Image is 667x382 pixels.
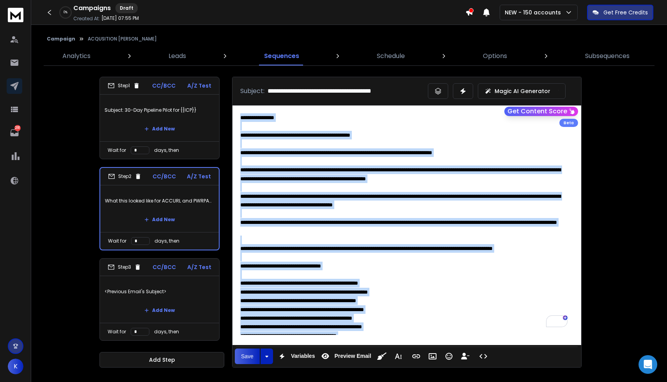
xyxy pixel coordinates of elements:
[442,349,456,364] button: Emoticons
[372,47,410,65] a: Schedule
[62,51,90,61] p: Analytics
[8,359,23,374] button: K
[505,9,564,16] p: NEW - 150 accounts
[377,51,405,61] p: Schedule
[99,77,220,159] li: Step1CC/BCCA/Z TestSubject: 30-Day Pipeline Pilot for {{ICP}}Add NewWait fordays, then
[115,3,138,13] div: Draft
[187,82,211,90] p: A/Z Test
[585,51,630,61] p: Subsequences
[108,238,126,244] p: Wait for
[47,36,75,42] button: Campaign
[235,349,260,364] button: Save
[138,121,181,137] button: Add New
[425,349,440,364] button: Insert Image (⌘P)
[7,125,22,141] a: 291
[154,147,179,153] p: days, then
[101,15,139,21] p: [DATE] 07:55 PM
[495,87,550,95] p: Magic AI Generator
[73,16,100,22] p: Created At:
[105,190,214,212] p: What this looked like for ACCURL and PWRPACK
[8,8,23,22] img: logo
[164,47,191,65] a: Leads
[478,47,512,65] a: Options
[99,352,224,368] button: Add Step
[99,167,220,250] li: Step2CC/BCCA/Z TestWhat this looked like for ACCURL and PWRPACKAdd NewWait fordays, then
[154,329,179,335] p: days, then
[108,173,142,180] div: Step 2
[333,353,373,359] span: Preview Email
[64,10,67,15] p: 0 %
[478,83,566,99] button: Magic AI Generator
[187,173,211,180] p: A/Z Test
[108,82,140,89] div: Step 1
[504,107,578,116] button: Get Content Score
[458,349,473,364] button: Insert Unsubscribe Link
[240,86,264,96] p: Subject:
[14,125,21,131] p: 291
[580,47,634,65] a: Subsequences
[154,238,179,244] p: days, then
[409,349,424,364] button: Insert Link (⌘K)
[105,99,215,121] p: Subject: 30-Day Pipeline Pilot for {{ICP}}
[289,353,317,359] span: Variables
[169,51,186,61] p: Leads
[232,106,581,335] div: To enrich screen reader interactions, please activate Accessibility in Grammarly extension settings
[99,258,220,341] li: Step3CC/BCCA/Z Test<Previous Email's Subject>Add NewWait fordays, then
[483,51,507,61] p: Options
[105,281,215,303] p: <Previous Email's Subject>
[187,263,211,271] p: A/Z Test
[603,9,648,16] p: Get Free Credits
[138,303,181,318] button: Add New
[108,147,126,153] p: Wait for
[587,5,653,20] button: Get Free Credits
[152,82,176,90] p: CC/BCC
[391,349,406,364] button: More Text
[153,263,176,271] p: CC/BCC
[138,212,181,227] button: Add New
[275,349,317,364] button: Variables
[108,264,141,271] div: Step 3
[476,349,491,364] button: Code View
[108,329,126,335] p: Wait for
[559,119,578,127] div: Beta
[264,51,299,61] p: Sequences
[153,173,176,180] p: CC/BCC
[88,36,157,42] p: ACQUSITION [PERSON_NAME]
[639,355,657,374] div: Open Intercom Messenger
[374,349,389,364] button: Clean HTML
[318,349,373,364] button: Preview Email
[259,47,304,65] a: Sequences
[73,4,111,13] h1: Campaigns
[58,47,95,65] a: Analytics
